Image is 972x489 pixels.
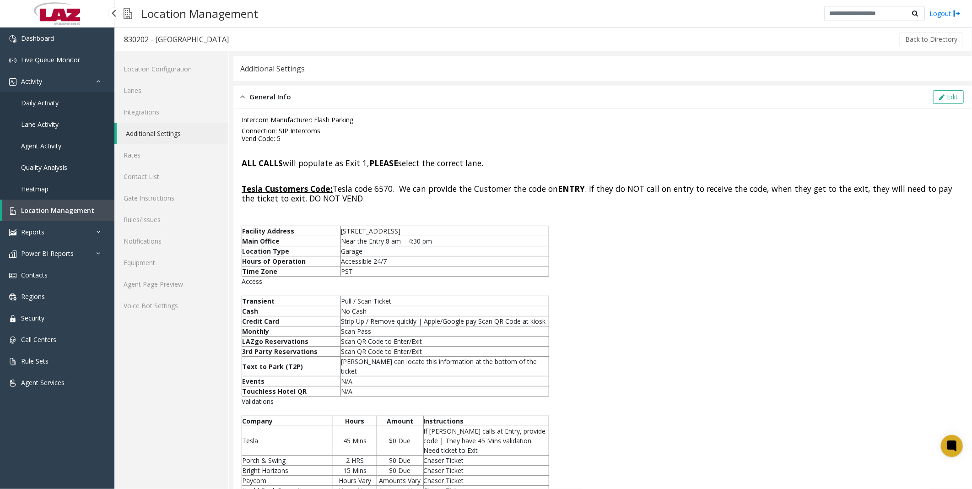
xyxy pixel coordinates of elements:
[341,267,353,276] span: PST
[21,185,49,193] span: Heatmap
[242,277,262,286] span: Access
[242,476,266,485] span: Paycom
[9,229,16,236] img: 'icon'
[21,34,54,43] span: Dashboard
[341,227,400,235] span: [STREET_ADDRESS]
[249,92,291,102] span: General Info
[341,257,387,266] span: Accessible 24/7
[242,397,274,406] span: Validations
[242,337,308,346] span: LAZgo Reservations
[114,230,228,252] a: Notifications
[242,227,294,235] span: Facility Address
[424,427,546,455] span: If [PERSON_NAME] calls at Entry, provide code | They have 45 Mins validation. Need ticket to Exit
[21,98,59,107] span: Daily Activity
[242,158,283,168] b: ALL CALLS
[899,33,963,46] button: Back to Directory
[9,57,16,64] img: 'icon'
[124,2,132,25] img: pageIcon
[114,101,228,123] a: Integrations
[953,9,961,18] img: logout
[341,297,391,305] span: Pull / Scan Ticket
[343,436,367,445] span: 45 Mins
[379,476,421,485] span: Amounts Vary
[21,206,94,215] span: Location Management
[124,33,229,45] div: 830202 - [GEOGRAPHIC_DATA]
[242,387,307,396] span: Touchless Hotel QR
[341,387,352,396] span: N/A
[114,144,228,166] a: Rates
[389,456,411,465] span: $0 Due
[240,92,245,102] img: opened
[242,327,269,336] span: Monthly
[242,126,320,135] span: Connection: SIP Intercoms
[341,317,545,326] span: Strip Up / Remove quickly | Apple/Google pay Scan QR Code at kiosk
[21,77,42,86] span: Activity
[242,237,280,245] span: Main Office
[339,476,371,485] span: Hours Vary
[9,293,16,301] img: 'icon'
[341,347,422,356] span: Scan QR Code to Enter/Exit
[21,228,44,236] span: Reports
[9,380,16,387] img: 'icon'
[387,417,413,425] span: Amount
[242,347,318,356] span: 3rd Party Reservations
[242,456,286,465] span: Porch & Swing
[114,187,228,209] a: Gate Instructions
[341,247,362,255] span: Garage
[242,466,288,475] span: Bright Horizons
[929,9,961,18] a: Logout
[242,436,258,445] span: Tesla
[9,207,16,215] img: 'icon'
[933,90,964,104] button: Edit
[114,209,228,230] a: Rules/Issues
[369,158,398,168] b: PLEASE
[389,436,411,445] span: $0 Due
[137,2,263,25] h3: Location Management
[424,456,464,465] span: Chaser Ticket
[341,327,371,336] span: Scan Pass
[21,141,61,150] span: Agent Activity
[242,317,279,326] span: Credit Card
[242,362,303,371] span: Text to Park (T2P)
[9,272,16,279] img: 'icon'
[242,134,281,143] span: Vend Code: 5
[242,247,289,255] span: Location Type
[424,466,464,475] span: Chaser Ticket
[21,314,44,322] span: Security
[21,335,56,344] span: Call Centers
[21,292,45,301] span: Regions
[341,357,537,375] span: [PERSON_NAME] can locate this information at the bottom of the ticket
[21,249,74,258] span: Power BI Reports
[114,273,228,295] a: Agent Page Preview
[21,378,65,387] span: Agent Services
[424,476,464,485] span: Chaser Ticket
[242,267,277,276] span: Time Zone
[424,417,464,425] span: Instructions
[117,123,228,144] a: Additional Settings
[242,115,353,124] font: Intercom Manufacturer: Flash Parking
[346,456,364,465] span: 2 HRS
[341,337,422,346] span: Scan QR Code to Enter/Exit
[9,315,16,322] img: 'icon'
[21,120,59,129] span: Lane Activity
[341,307,367,315] span: No Cash
[114,166,228,187] a: Contact List
[345,417,364,425] span: Hours
[242,183,952,204] font: Tesla code 6570. We can provide the Customer the code on . If they do NOT call on entry to receiv...
[9,78,16,86] img: 'icon'
[21,271,48,279] span: Contacts
[9,250,16,258] img: 'icon'
[242,158,483,168] span: will populate as Exit 1, select the correct lane.
[343,466,367,475] span: 15 Mins
[21,163,67,172] span: Quality Analysis
[21,357,49,365] span: Rule Sets
[242,257,306,266] span: Hours of Operation
[114,295,228,316] a: Voice Bot Settings
[389,466,411,475] span: $0 Due
[9,358,16,365] img: 'icon'
[341,377,352,386] span: N/A
[242,307,258,315] span: Cash
[242,183,333,194] u: Tesla Customers Code:
[240,63,305,75] div: Additional Settings
[242,297,275,305] span: Transient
